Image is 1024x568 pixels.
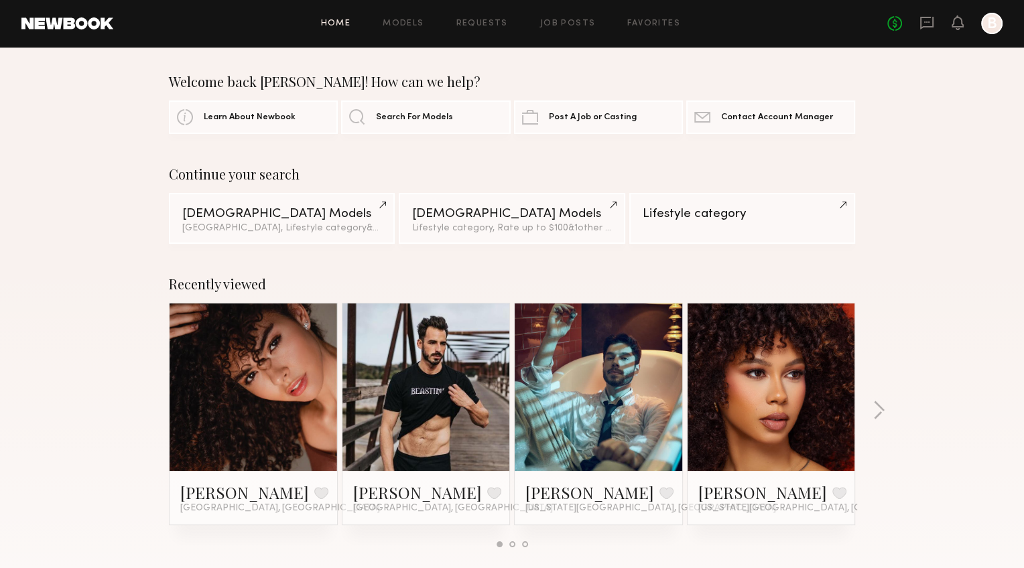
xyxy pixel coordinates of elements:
[169,276,855,292] div: Recently viewed
[383,19,424,28] a: Models
[180,482,309,503] a: [PERSON_NAME]
[698,503,949,514] span: [US_STATE][GEOGRAPHIC_DATA], [GEOGRAPHIC_DATA]
[686,100,855,134] a: Contact Account Manager
[412,208,611,220] div: [DEMOGRAPHIC_DATA] Models
[514,100,683,134] a: Post A Job or Casting
[629,193,855,244] a: Lifestyle category
[353,503,553,514] span: [GEOGRAPHIC_DATA], [GEOGRAPHIC_DATA]
[182,224,381,233] div: [GEOGRAPHIC_DATA], Lifestyle category
[169,193,395,244] a: [DEMOGRAPHIC_DATA] Models[GEOGRAPHIC_DATA], Lifestyle category&2other filters
[456,19,508,28] a: Requests
[540,19,596,28] a: Job Posts
[721,113,833,122] span: Contact Account Manager
[321,19,351,28] a: Home
[981,13,1003,34] a: B
[376,113,453,122] span: Search For Models
[399,193,625,244] a: [DEMOGRAPHIC_DATA] ModelsLifestyle category, Rate up to $100&1other filter
[169,166,855,182] div: Continue your search
[698,482,827,503] a: [PERSON_NAME]
[549,113,637,122] span: Post A Job or Casting
[341,100,510,134] a: Search For Models
[525,503,776,514] span: [US_STATE][GEOGRAPHIC_DATA], [GEOGRAPHIC_DATA]
[525,482,654,503] a: [PERSON_NAME]
[643,208,842,220] div: Lifestyle category
[568,224,626,232] span: & 1 other filter
[627,19,680,28] a: Favorites
[412,224,611,233] div: Lifestyle category, Rate up to $100
[204,113,296,122] span: Learn About Newbook
[169,100,338,134] a: Learn About Newbook
[180,503,380,514] span: [GEOGRAPHIC_DATA], [GEOGRAPHIC_DATA]
[353,482,482,503] a: [PERSON_NAME]
[182,208,381,220] div: [DEMOGRAPHIC_DATA] Models
[169,74,855,90] div: Welcome back [PERSON_NAME]! How can we help?
[367,224,431,232] span: & 2 other filter s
